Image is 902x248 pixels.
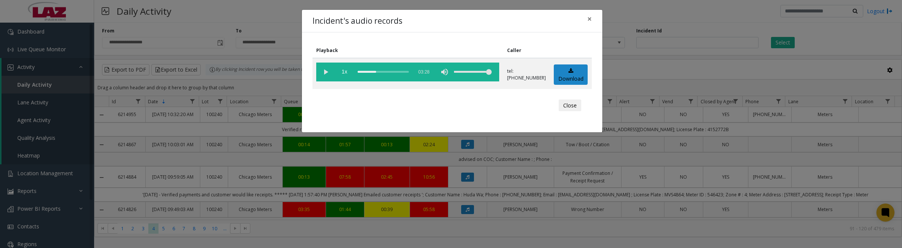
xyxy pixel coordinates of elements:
[582,10,597,28] button: Close
[554,64,588,85] a: Download
[335,63,354,81] span: playback speed button
[587,14,592,24] span: ×
[503,43,550,58] th: Caller
[559,100,581,112] button: Close
[358,63,409,81] div: scrub bar
[454,63,492,81] div: volume level
[312,43,503,58] th: Playback
[312,15,402,27] h4: Incident's audio records
[507,68,546,81] p: tel:[PHONE_NUMBER]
